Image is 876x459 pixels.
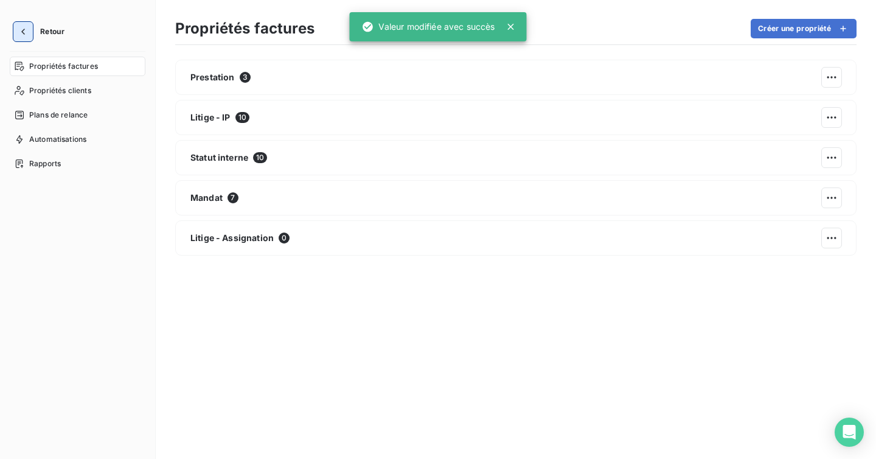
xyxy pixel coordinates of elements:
span: 0 [279,233,290,244]
span: Mandat [190,192,223,204]
span: 7 [228,192,238,203]
div: Valeur modifiée avec succès [361,16,495,38]
button: Retour [10,22,74,41]
span: Prestation [190,71,235,83]
div: Open Intercom Messenger [835,418,864,447]
span: Retour [40,28,64,35]
a: Propriétés clients [10,81,145,100]
span: Rapports [29,158,61,169]
span: Statut interne [190,152,248,164]
a: Rapports [10,154,145,173]
span: 10 [235,112,249,123]
span: Litige - Assignation [190,232,274,244]
h3: Propriétés factures [175,18,315,40]
span: Propriétés factures [29,61,98,72]
span: 10 [253,152,267,163]
a: Automatisations [10,130,145,149]
button: Créer une propriété [751,19,857,38]
span: 3 [240,72,251,83]
span: Automatisations [29,134,86,145]
a: Plans de relance [10,105,145,125]
span: Propriétés clients [29,85,91,96]
span: Plans de relance [29,110,88,121]
a: Propriétés factures [10,57,145,76]
span: Litige - IP [190,111,231,124]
